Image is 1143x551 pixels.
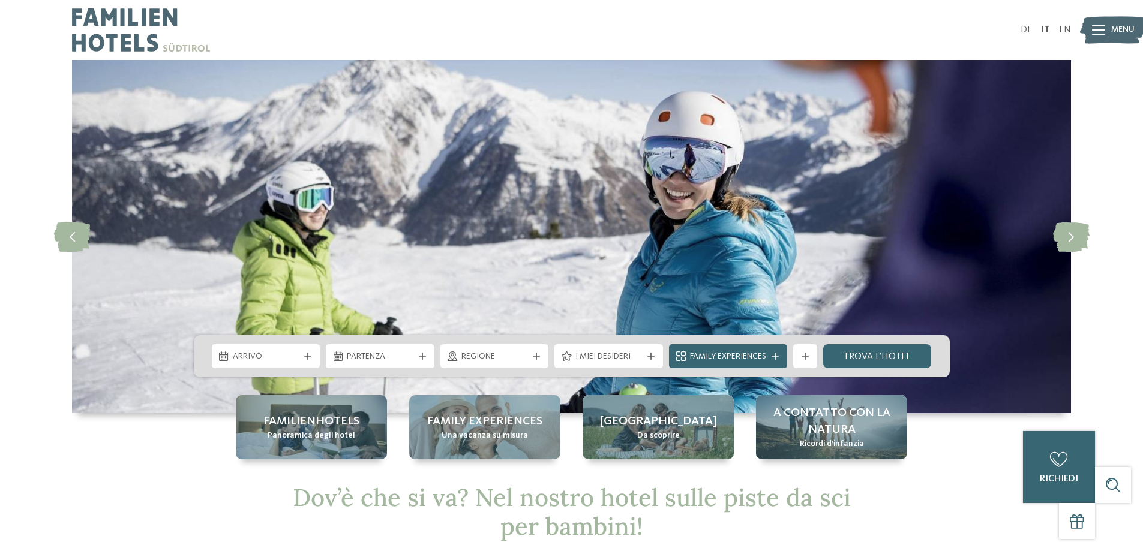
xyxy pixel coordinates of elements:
a: Hotel sulle piste da sci per bambini: divertimento senza confini Family experiences Una vacanza s... [409,395,560,459]
span: [GEOGRAPHIC_DATA] [600,413,717,430]
img: Hotel sulle piste da sci per bambini: divertimento senza confini [72,60,1071,413]
span: Family Experiences [690,351,766,363]
a: trova l’hotel [823,344,932,368]
span: Panoramica degli hotel [268,430,355,442]
a: EN [1059,25,1071,35]
span: Ricordi d’infanzia [800,438,864,450]
span: Menu [1111,24,1135,36]
a: richiedi [1023,431,1095,503]
span: Regione [461,351,528,363]
span: Dov’è che si va? Nel nostro hotel sulle piste da sci per bambini! [293,482,851,541]
span: A contatto con la natura [768,405,895,438]
span: richiedi [1040,474,1078,484]
span: Family experiences [427,413,542,430]
a: Hotel sulle piste da sci per bambini: divertimento senza confini A contatto con la natura Ricordi... [756,395,907,459]
span: I miei desideri [575,351,642,363]
a: IT [1041,25,1050,35]
a: Hotel sulle piste da sci per bambini: divertimento senza confini Familienhotels Panoramica degli ... [236,395,387,459]
span: Partenza [347,351,413,363]
span: Una vacanza su misura [442,430,528,442]
span: Arrivo [233,351,299,363]
a: DE [1021,25,1032,35]
span: Familienhotels [263,413,359,430]
span: Da scoprire [637,430,680,442]
a: Hotel sulle piste da sci per bambini: divertimento senza confini [GEOGRAPHIC_DATA] Da scoprire [583,395,734,459]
